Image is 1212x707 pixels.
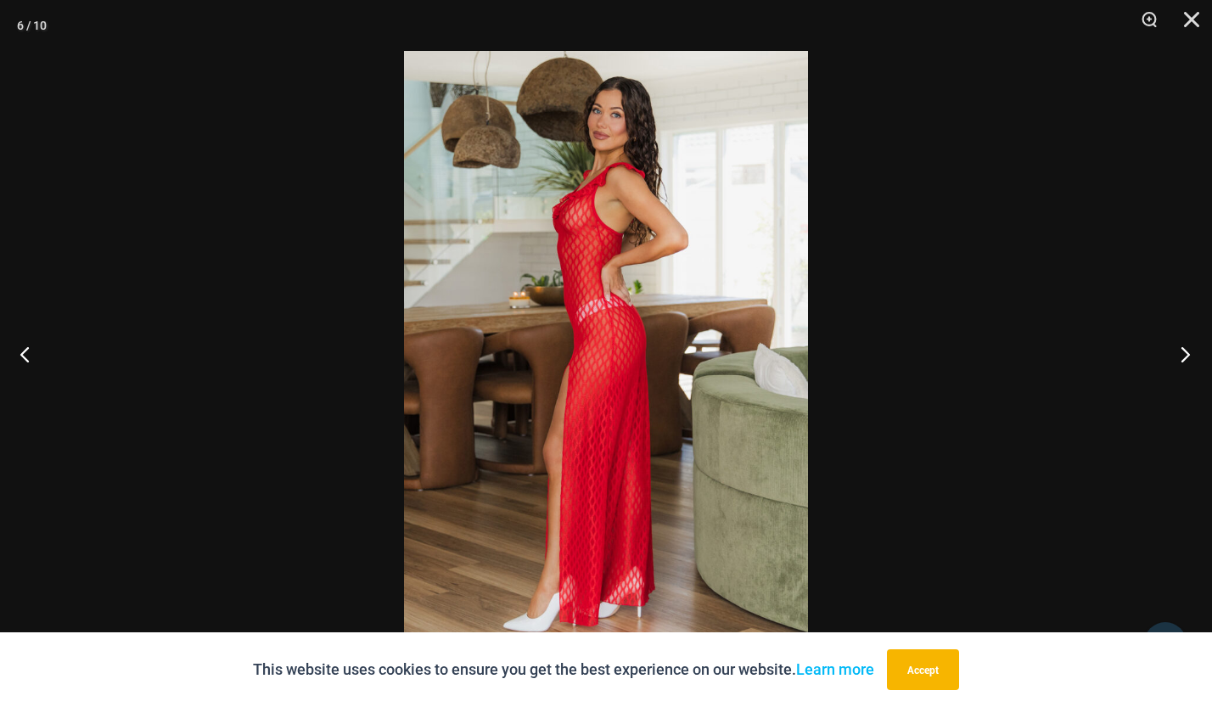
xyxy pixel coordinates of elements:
div: 6 / 10 [17,13,47,38]
button: Accept [887,649,959,690]
button: Next [1148,311,1212,396]
p: This website uses cookies to ensure you get the best experience on our website. [253,657,874,682]
a: Learn more [796,660,874,678]
img: Sometimes Red 587 Dress 03 [404,51,808,656]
